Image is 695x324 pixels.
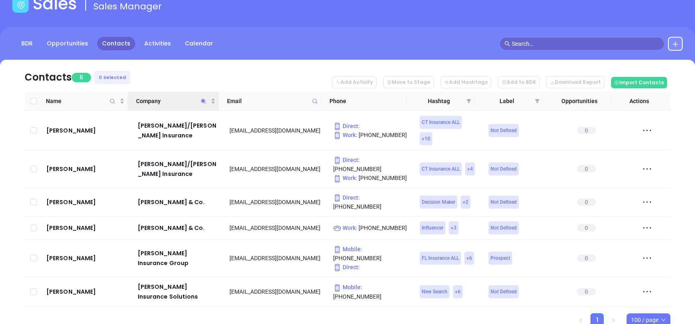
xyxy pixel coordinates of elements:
span: Not Defined [491,164,517,173]
span: + 10 [422,134,430,143]
span: + 2 [463,198,468,207]
span: Email [227,97,309,106]
div: [EMAIL_ADDRESS][DOMAIN_NAME] [229,254,322,263]
p: [PHONE_NUMBER] [333,155,408,173]
span: Not Defined [491,223,517,232]
a: [PERSON_NAME] Insurance Solutions [138,282,218,301]
a: BDR [16,37,38,50]
span: + 4 [467,164,473,173]
a: [PERSON_NAME] [46,197,126,207]
th: Phone [321,92,407,111]
a: [PERSON_NAME] & Co. [138,197,218,207]
div: [EMAIL_ADDRESS][DOMAIN_NAME] [229,198,322,207]
input: Search… [512,39,659,48]
span: 0 [577,288,596,295]
a: [PERSON_NAME] & Co. [138,223,218,233]
span: New Search [422,287,447,296]
span: filter [535,99,540,103]
span: 0 [577,224,596,232]
span: Name [46,97,118,106]
th: Company [128,92,219,111]
span: + 6 [466,254,472,263]
a: Activities [139,37,176,50]
span: Direct : [333,157,360,163]
div: [EMAIL_ADDRESS][DOMAIN_NAME] [229,126,322,135]
span: 0 [577,127,596,134]
span: search [504,41,510,47]
a: [PERSON_NAME]/[PERSON_NAME] Insurance [138,121,218,140]
span: Direct : [333,264,360,270]
span: Mobile : [333,284,362,290]
a: [PERSON_NAME]/[PERSON_NAME] Insurance [138,159,218,179]
a: [PERSON_NAME] [46,126,126,135]
a: Calendar [180,37,218,50]
span: right [611,318,616,323]
th: Actions [611,92,662,111]
span: Hashtag [415,97,463,106]
span: 0 [577,165,596,173]
span: FL Insurance ALL [422,254,459,263]
span: Label [483,97,531,106]
a: [PERSON_NAME] Insurance Group [138,248,218,268]
span: CT Insurance ALL [422,118,460,127]
div: [EMAIL_ADDRESS][DOMAIN_NAME] [229,164,322,173]
p: [PHONE_NUMBER] [333,223,408,232]
span: Decision Maker [422,198,455,207]
span: Not Defined [491,198,517,207]
div: [EMAIL_ADDRESS][DOMAIN_NAME] [229,287,322,296]
span: 0 [577,254,596,262]
span: Direct : [333,194,360,201]
span: CT Insurance ALL [422,164,460,173]
span: Work : [333,132,357,138]
a: Contacts [97,37,135,50]
button: Import Contacts [611,77,667,88]
a: [PERSON_NAME] [46,287,126,297]
th: Name [43,92,128,111]
span: Work : [333,225,357,231]
span: Not Defined [491,287,517,296]
a: [PERSON_NAME] [46,164,126,174]
span: 6 [72,73,91,82]
span: filter [533,95,541,107]
div: 0 Selected [94,71,130,84]
div: Contacts [25,70,72,85]
span: Prospect [491,254,510,263]
a: [PERSON_NAME] [46,253,126,263]
span: Not Defined [491,126,517,135]
span: Company [136,97,209,106]
span: Influencer [422,223,443,232]
p: [PHONE_NUMBER] [333,245,408,263]
span: filter [466,99,471,103]
span: + 3 [451,223,457,232]
p: [PHONE_NUMBER] [333,130,408,139]
span: filter [465,95,473,107]
span: Direct : [333,123,360,129]
div: [EMAIL_ADDRESS][DOMAIN_NAME] [229,223,322,232]
span: Mobile : [333,246,362,252]
span: left [578,318,583,323]
p: [PHONE_NUMBER] [333,173,408,182]
a: [PERSON_NAME] [46,223,126,233]
p: [PHONE_NUMBER] [333,283,408,301]
span: 0 [577,198,596,206]
p: [PHONE_NUMBER] [333,193,408,211]
span: + 6 [455,287,461,296]
a: Opportunities [42,37,93,50]
th: Opportunities [543,92,611,111]
span: Work : [333,175,357,181]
